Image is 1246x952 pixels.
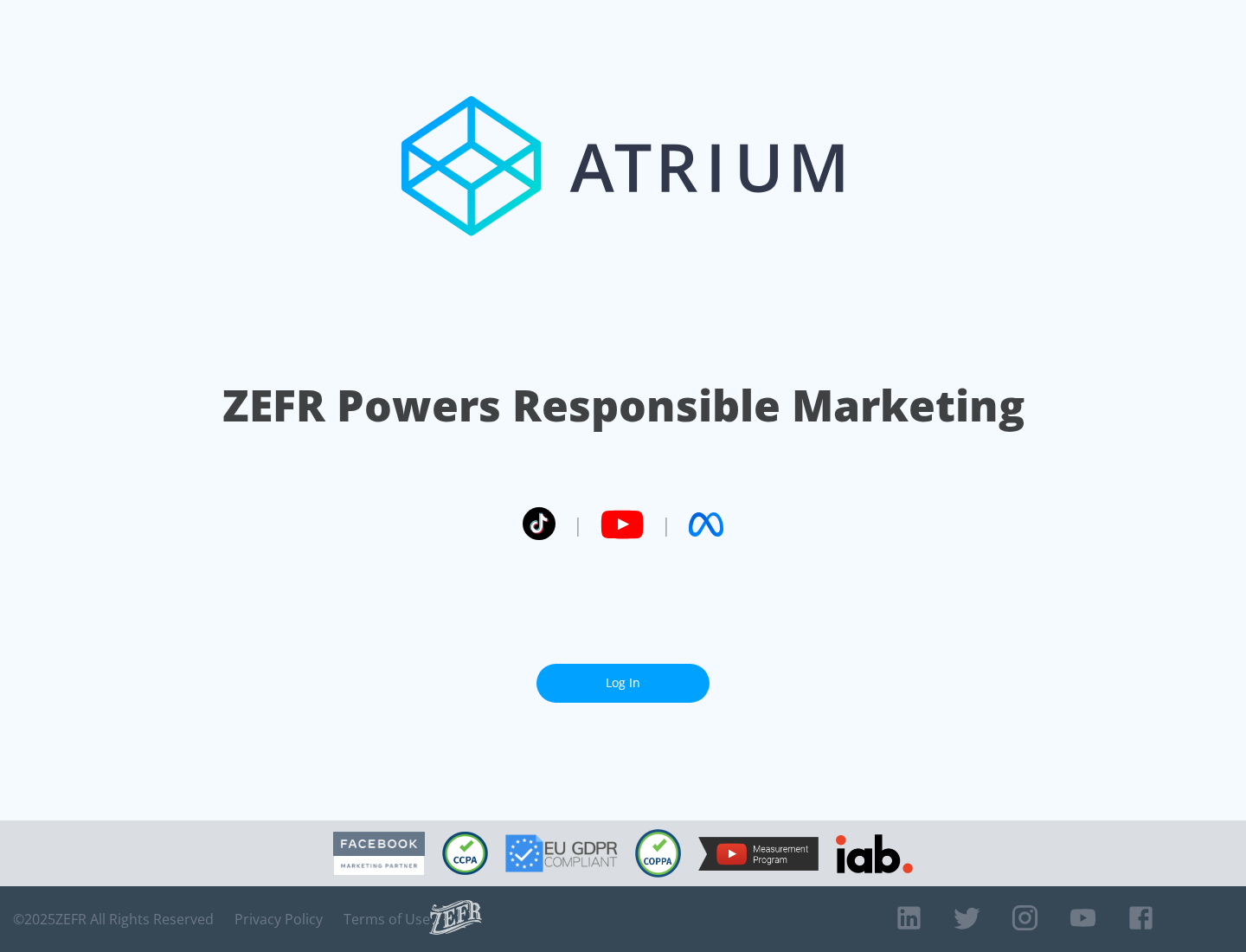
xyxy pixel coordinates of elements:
img: COPPA Compliant [635,829,681,878]
a: Log In [536,664,710,703]
span: | [573,511,583,537]
span: | [661,511,671,537]
span: © 2025 ZEFR All Rights Reserved [13,910,214,928]
a: Terms of Use [344,910,430,928]
h1: ZEFR Powers Responsible Marketing [222,376,1024,435]
img: IAB [836,834,913,873]
img: Facebook Marketing Partner [333,832,425,876]
img: YouTube Measurement Program [698,837,819,871]
a: Privacy Policy [234,910,323,928]
img: CCPA Compliant [442,832,488,875]
img: GDPR Compliant [505,834,618,872]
